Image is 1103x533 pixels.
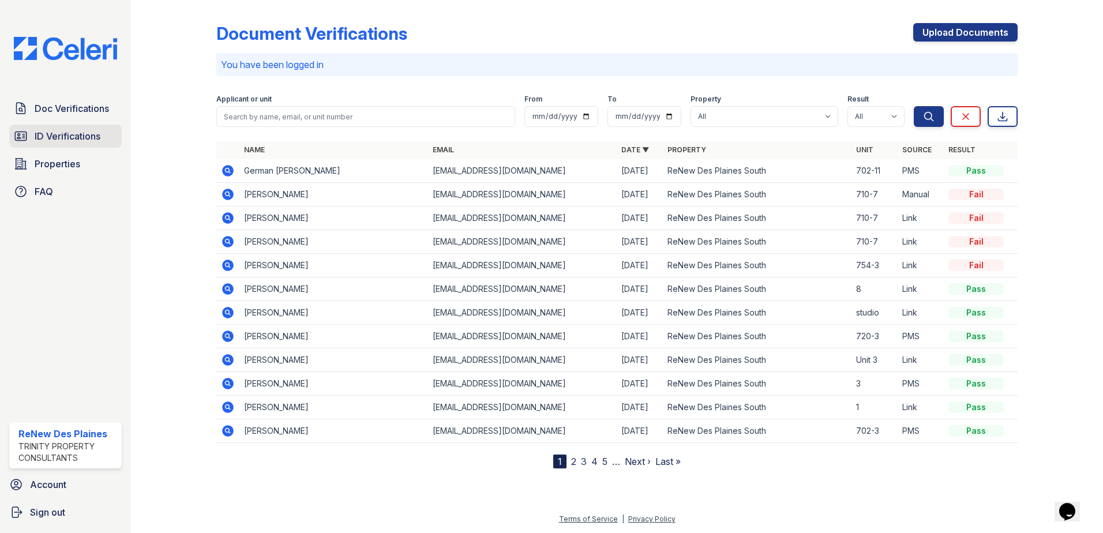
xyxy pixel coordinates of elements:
td: Link [898,301,944,325]
div: Fail [948,236,1004,247]
a: Email [433,145,454,154]
td: [EMAIL_ADDRESS][DOMAIN_NAME] [428,207,617,230]
a: Last » [655,456,681,467]
td: 702-11 [851,159,898,183]
div: Fail [948,212,1004,224]
td: ReNew Des Plaines South [663,396,851,419]
div: Pass [948,378,1004,389]
td: [EMAIL_ADDRESS][DOMAIN_NAME] [428,159,617,183]
a: Properties [9,152,122,175]
a: 2 [571,456,576,467]
div: Trinity Property Consultants [18,441,117,464]
input: Search by name, email, or unit number [216,106,515,127]
td: ReNew Des Plaines South [663,230,851,254]
td: German [PERSON_NAME] [239,159,428,183]
div: Pass [948,283,1004,295]
td: ReNew Des Plaines South [663,325,851,348]
div: Fail [948,260,1004,271]
span: … [612,455,620,468]
td: Unit 3 [851,348,898,372]
td: [EMAIL_ADDRESS][DOMAIN_NAME] [428,230,617,254]
td: [PERSON_NAME] [239,396,428,419]
span: FAQ [35,185,53,198]
span: Properties [35,157,80,171]
p: You have been logged in [221,58,1013,72]
td: 1 [851,396,898,419]
a: Result [948,145,976,154]
td: [EMAIL_ADDRESS][DOMAIN_NAME] [428,348,617,372]
div: Document Verifications [216,23,407,44]
label: From [524,95,542,104]
td: ReNew Des Plaines South [663,348,851,372]
td: [EMAIL_ADDRESS][DOMAIN_NAME] [428,372,617,396]
a: Name [244,145,265,154]
td: ReNew Des Plaines South [663,419,851,443]
td: Link [898,254,944,277]
a: Doc Verifications [9,97,122,120]
div: | [622,515,624,523]
td: 8 [851,277,898,301]
label: Applicant or unit [216,95,272,104]
td: ReNew Des Plaines South [663,277,851,301]
td: Link [898,277,944,301]
td: [PERSON_NAME] [239,325,428,348]
a: 4 [591,456,598,467]
td: Manual [898,183,944,207]
td: [DATE] [617,207,663,230]
a: ID Verifications [9,125,122,148]
td: [EMAIL_ADDRESS][DOMAIN_NAME] [428,419,617,443]
td: [PERSON_NAME] [239,254,428,277]
td: Link [898,396,944,419]
td: [PERSON_NAME] [239,230,428,254]
td: [PERSON_NAME] [239,419,428,443]
div: Pass [948,401,1004,413]
td: [PERSON_NAME] [239,207,428,230]
td: [PERSON_NAME] [239,372,428,396]
td: [EMAIL_ADDRESS][DOMAIN_NAME] [428,325,617,348]
td: ReNew Des Plaines South [663,183,851,207]
td: [DATE] [617,277,663,301]
td: [DATE] [617,372,663,396]
td: [EMAIL_ADDRESS][DOMAIN_NAME] [428,254,617,277]
td: [DATE] [617,254,663,277]
td: [DATE] [617,183,663,207]
td: Link [898,230,944,254]
td: PMS [898,419,944,443]
a: Unit [856,145,873,154]
td: [DATE] [617,396,663,419]
a: Source [902,145,932,154]
td: ReNew Des Plaines South [663,159,851,183]
a: 3 [581,456,587,467]
td: PMS [898,372,944,396]
label: To [607,95,617,104]
td: 710-7 [851,230,898,254]
td: 710-7 [851,207,898,230]
td: [DATE] [617,419,663,443]
td: 720-3 [851,325,898,348]
a: 5 [602,456,607,467]
td: [EMAIL_ADDRESS][DOMAIN_NAME] [428,277,617,301]
label: Property [691,95,721,104]
div: Pass [948,165,1004,177]
span: Sign out [30,505,65,519]
div: ReNew Des Plaines [18,427,117,441]
td: PMS [898,325,944,348]
a: Upload Documents [913,23,1018,42]
td: [PERSON_NAME] [239,301,428,325]
td: [EMAIL_ADDRESS][DOMAIN_NAME] [428,301,617,325]
iframe: chat widget [1055,487,1091,521]
td: ReNew Des Plaines South [663,254,851,277]
a: Sign out [5,501,126,524]
td: studio [851,301,898,325]
td: PMS [898,159,944,183]
a: Account [5,473,126,496]
div: Pass [948,354,1004,366]
div: Fail [948,189,1004,200]
td: 754-3 [851,254,898,277]
td: [DATE] [617,230,663,254]
div: Pass [948,425,1004,437]
span: Doc Verifications [35,102,109,115]
td: [EMAIL_ADDRESS][DOMAIN_NAME] [428,183,617,207]
span: ID Verifications [35,129,100,143]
